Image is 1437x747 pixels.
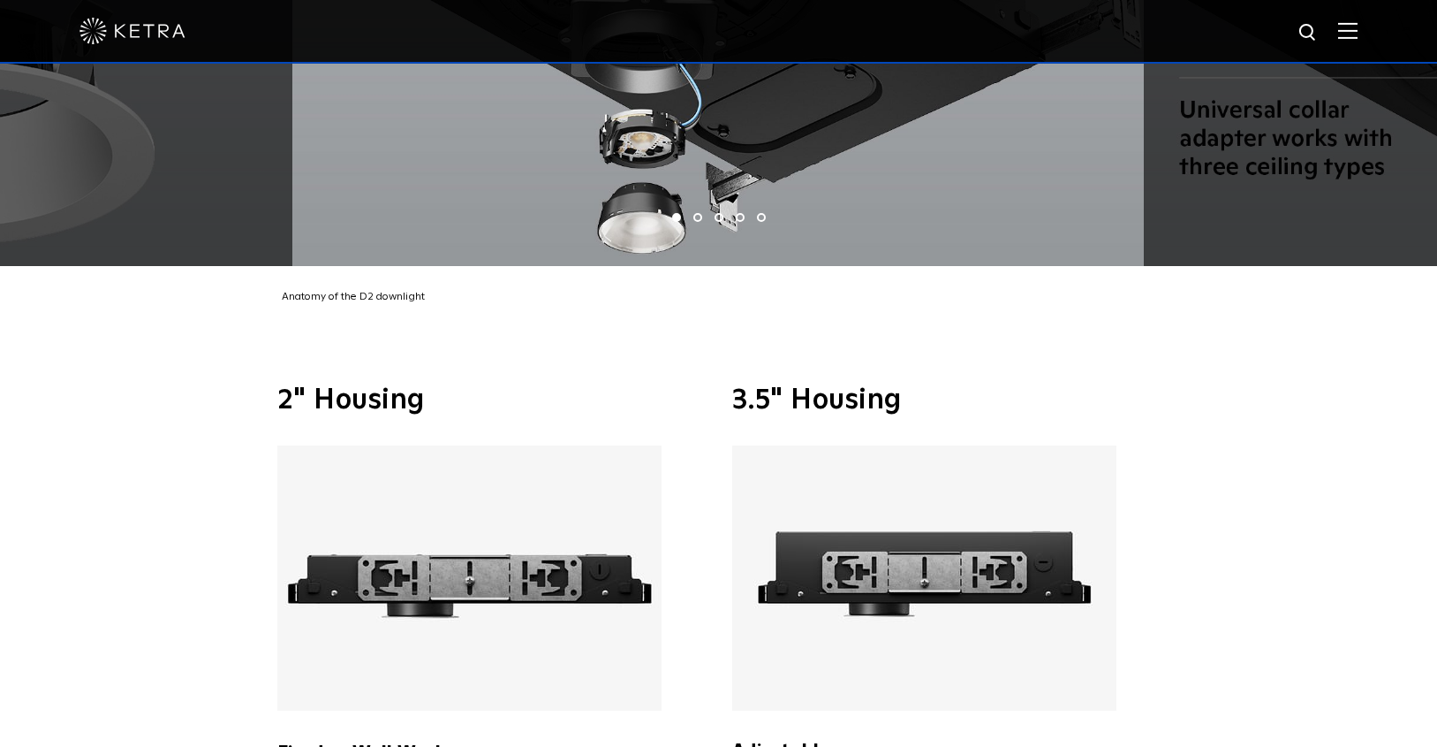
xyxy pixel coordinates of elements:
[1297,22,1320,44] img: search icon
[1338,22,1358,39] img: Hamburger%20Nav.svg
[732,446,1116,711] img: Ketra 3.5" Adjustable Housing with an ultra slim profile
[277,386,706,415] h3: 2" Housing
[732,386,1161,415] h3: 3.5" Housing
[264,288,1183,308] div: Anatomy of the D2 downlight
[277,446,662,711] img: Ketra 2" Fixed or Wall Wash Housing with an ultra slim profile
[79,18,185,44] img: ketra-logo-2019-white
